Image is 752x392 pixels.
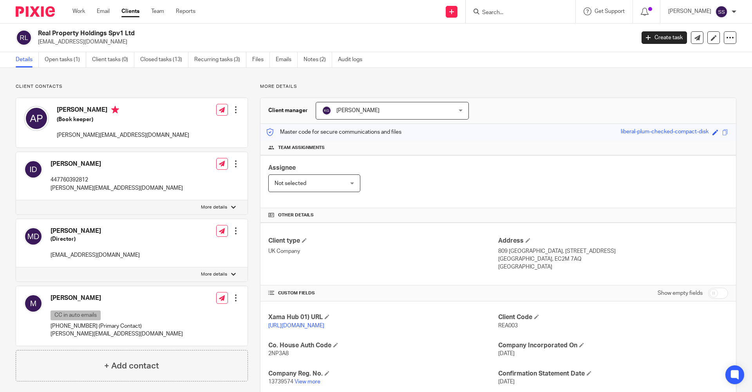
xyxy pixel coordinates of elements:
a: Team [151,7,164,15]
span: [DATE] [498,351,515,356]
a: Emails [276,52,298,67]
h5: (Director) [51,235,140,243]
a: [URL][DOMAIN_NAME] [268,323,324,328]
p: More details [201,204,227,211]
img: svg%3E [322,106,331,115]
a: Files [252,52,270,67]
span: Assignee [268,165,296,171]
span: [DATE] [498,379,515,385]
p: CC in auto emails [51,310,101,320]
h4: [PERSON_NAME] [57,106,189,116]
h4: Company Incorporated On [498,341,728,350]
img: svg%3E [24,160,43,179]
p: More details [201,271,227,278]
span: Get Support [595,9,625,14]
a: Reports [176,7,195,15]
p: 809 [GEOGRAPHIC_DATA], [STREET_ADDRESS] [498,247,728,255]
img: svg%3E [24,227,43,246]
p: [GEOGRAPHIC_DATA] [498,263,728,271]
h4: + Add contact [104,360,159,372]
h4: Confirmation Statement Date [498,370,728,378]
a: Email [97,7,110,15]
h4: [PERSON_NAME] [51,227,140,235]
a: Notes (2) [304,52,332,67]
span: 2NP3A8 [268,351,289,356]
h4: [PERSON_NAME] [51,160,183,168]
p: More details [260,83,736,90]
h4: Company Reg. No. [268,370,498,378]
img: svg%3E [24,294,43,313]
h4: Address [498,237,728,245]
img: Pixie [16,6,55,17]
a: Closed tasks (13) [140,52,188,67]
a: View more [295,379,320,385]
a: Details [16,52,39,67]
img: svg%3E [715,5,728,18]
div: liberal-plum-checked-compact-disk [621,128,709,137]
p: [GEOGRAPHIC_DATA], EC2M 7AQ [498,255,728,263]
h3: Client manager [268,107,308,114]
span: [PERSON_NAME] [336,108,380,113]
a: Recurring tasks (3) [194,52,246,67]
a: Client tasks (0) [92,52,134,67]
h2: Real Property Holdings Spv1 Ltd [38,29,512,38]
span: REA003 [498,323,518,328]
img: svg%3E [16,29,32,46]
a: Clients [121,7,139,15]
p: [PERSON_NAME] [668,7,711,15]
a: Audit logs [338,52,368,67]
span: Other details [278,212,314,218]
p: [EMAIL_ADDRESS][DOMAIN_NAME] [38,38,630,46]
span: Not selected [275,181,306,186]
img: svg%3E [24,106,49,131]
p: Client contacts [16,83,248,90]
h5: (Book keeper) [57,116,189,123]
label: Show empty fields [658,289,703,297]
h4: Co. House Auth Code [268,341,498,350]
p: [PERSON_NAME][EMAIL_ADDRESS][DOMAIN_NAME] [51,330,183,338]
h4: CUSTOM FIELDS [268,290,498,296]
h4: Client type [268,237,498,245]
h4: Xama Hub 01) URL [268,313,498,321]
p: UK Company [268,247,498,255]
i: Primary [111,106,119,114]
p: [PHONE_NUMBER] (Primary Contact) [51,322,183,330]
a: Open tasks (1) [45,52,86,67]
a: Create task [642,31,687,44]
h4: [PERSON_NAME] [51,294,183,302]
p: [EMAIL_ADDRESS][DOMAIN_NAME] [51,251,140,259]
a: Work [72,7,85,15]
input: Search [481,9,552,16]
p: [PERSON_NAME][EMAIL_ADDRESS][DOMAIN_NAME] [57,131,189,139]
h4: Client Code [498,313,728,321]
span: 13739574 [268,379,293,385]
p: 447760392812 [51,176,183,184]
p: Master code for secure communications and files [266,128,401,136]
span: Team assignments [278,145,325,151]
p: [PERSON_NAME][EMAIL_ADDRESS][DOMAIN_NAME] [51,184,183,192]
